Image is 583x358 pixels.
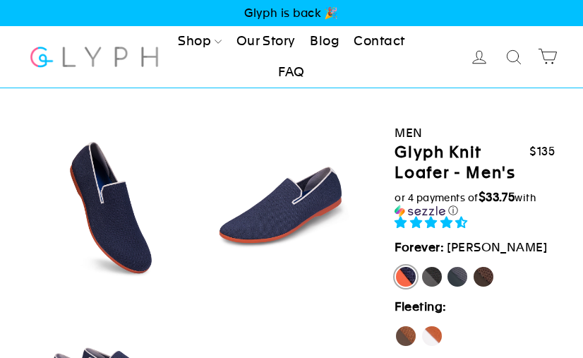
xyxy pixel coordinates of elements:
span: [PERSON_NAME] [447,240,547,254]
ul: Primary [169,26,414,88]
div: or 4 payments of$33.75withSezzle Click to learn more about Sezzle [395,191,555,217]
a: FAQ [272,56,310,88]
a: Contact [348,26,410,57]
strong: Forever: [395,240,444,254]
a: Shop [172,26,227,57]
span: 4.73 stars [395,215,471,229]
img: Sezzle [395,205,445,217]
label: Panther [421,265,443,288]
h1: Glyph Knit Loafer - Men's [395,143,529,183]
img: Glyph [28,38,160,76]
img: Marlin [35,130,189,285]
span: $33.75 [479,190,515,204]
strong: Fleeting: [395,299,446,314]
label: Mustang [472,265,495,288]
label: [PERSON_NAME] [395,265,417,288]
a: Blog [304,26,345,57]
label: Hawk [395,325,417,347]
div: or 4 payments of with [395,191,555,217]
div: Men [395,124,555,143]
img: Marlin [202,130,356,285]
a: Our Story [231,26,301,57]
span: $135 [529,145,555,158]
label: Rhino [446,265,469,288]
label: Fox [421,325,443,347]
